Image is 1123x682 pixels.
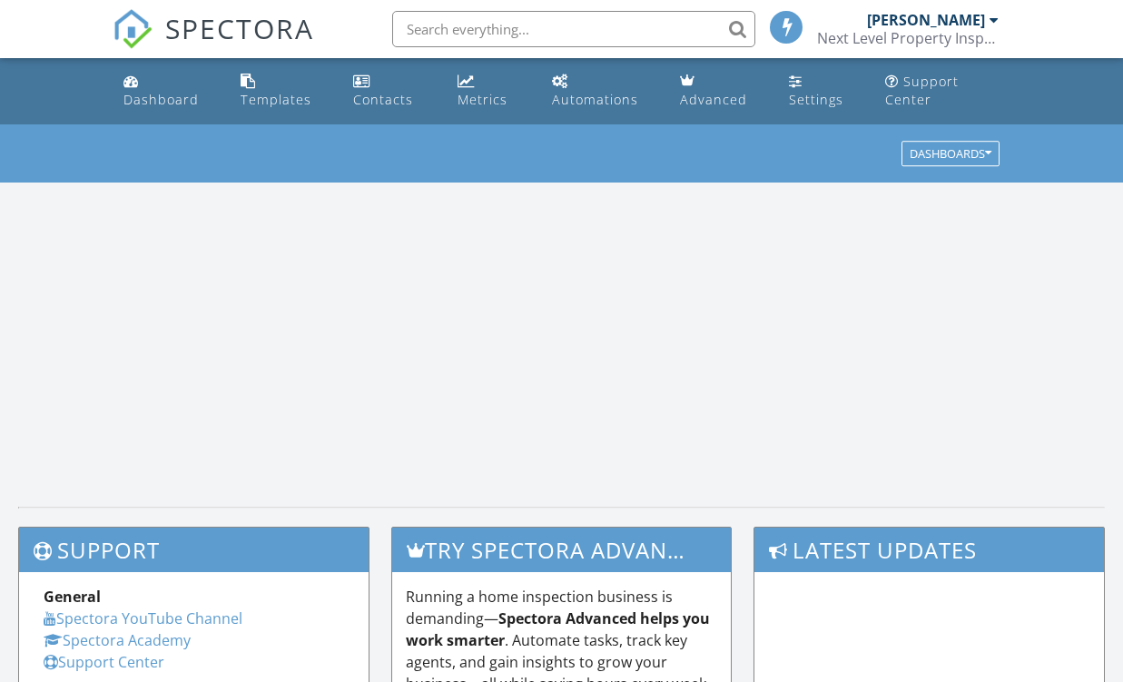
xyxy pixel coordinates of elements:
[450,65,531,117] a: Metrics
[878,65,1008,117] a: Support Center
[673,65,767,117] a: Advanced
[44,587,101,607] strong: General
[789,91,843,108] div: Settings
[552,91,638,108] div: Automations
[782,65,863,117] a: Settings
[901,142,1000,167] button: Dashboards
[392,11,755,47] input: Search everything...
[353,91,413,108] div: Contacts
[392,528,731,572] h3: Try spectora advanced [DATE]
[44,652,164,672] a: Support Center
[406,608,710,650] strong: Spectora Advanced helps you work smarter
[545,65,658,117] a: Automations (Basic)
[867,11,985,29] div: [PERSON_NAME]
[113,9,153,49] img: The Best Home Inspection Software - Spectora
[116,65,219,117] a: Dashboard
[885,73,959,108] div: Support Center
[233,65,331,117] a: Templates
[346,65,436,117] a: Contacts
[754,528,1104,572] h3: Latest Updates
[123,91,199,108] div: Dashboard
[165,9,314,47] span: SPECTORA
[458,91,507,108] div: Metrics
[44,608,242,628] a: Spectora YouTube Channel
[910,148,991,161] div: Dashboards
[113,25,314,63] a: SPECTORA
[241,91,311,108] div: Templates
[44,630,191,650] a: Spectora Academy
[680,91,747,108] div: Advanced
[19,528,369,572] h3: Support
[817,29,999,47] div: Next Level Property Inspections Ltd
